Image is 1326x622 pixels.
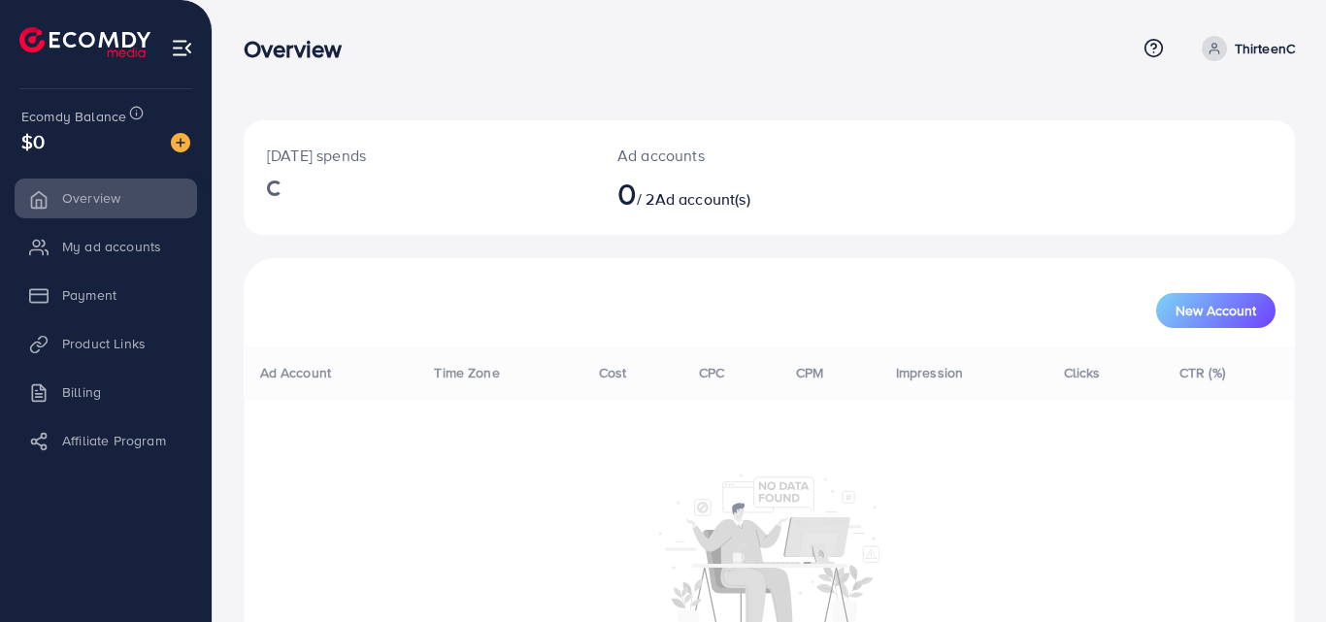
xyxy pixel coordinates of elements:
p: [DATE] spends [267,144,571,167]
p: ThirteenC [1235,37,1295,60]
img: menu [171,37,193,59]
img: logo [19,27,150,57]
a: ThirteenC [1194,36,1295,61]
p: Ad accounts [617,144,834,167]
span: Ad account(s) [655,188,750,210]
h2: / 2 [617,175,834,212]
h3: Overview [244,35,357,63]
span: 0 [617,171,637,215]
span: New Account [1176,304,1256,317]
button: New Account [1156,293,1276,328]
img: image [171,133,190,152]
span: $0 [21,127,45,155]
span: Ecomdy Balance [21,107,126,126]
